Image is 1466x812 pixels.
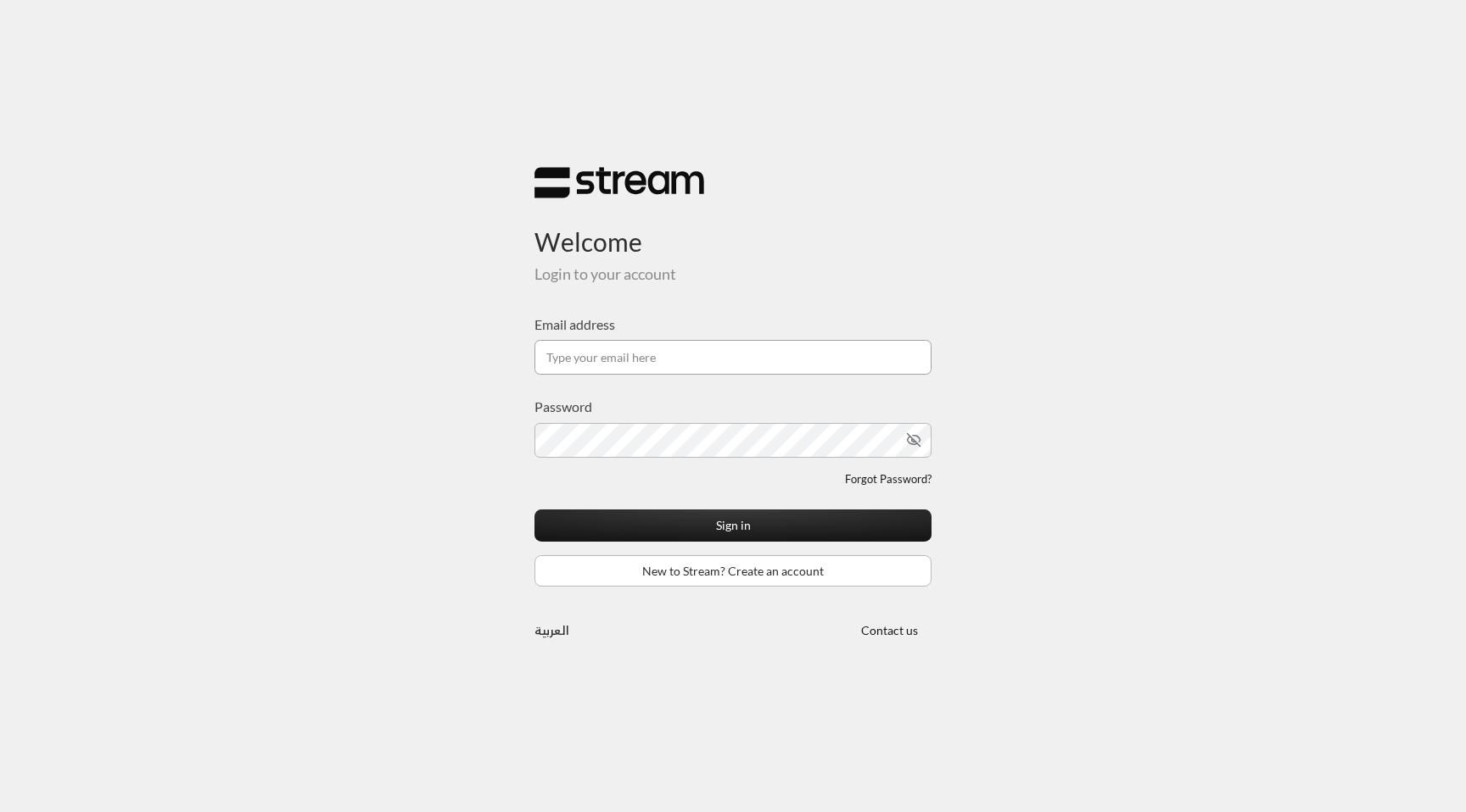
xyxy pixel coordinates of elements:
[534,509,932,541] button: Sign in
[845,471,932,488] a: Forgot Password?
[534,265,932,284] h5: Login to your account
[534,615,569,646] a: العربية
[899,425,928,454] button: toggle password visibility
[534,340,932,375] input: Type your email here
[534,166,704,199] img: Stream Logo
[847,615,932,646] button: Contact us
[847,623,932,637] a: Contact us
[534,555,932,587] a: New to Stream? Create an account
[534,397,592,417] label: Password
[534,314,615,335] label: Email address
[534,199,932,258] h3: Welcome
